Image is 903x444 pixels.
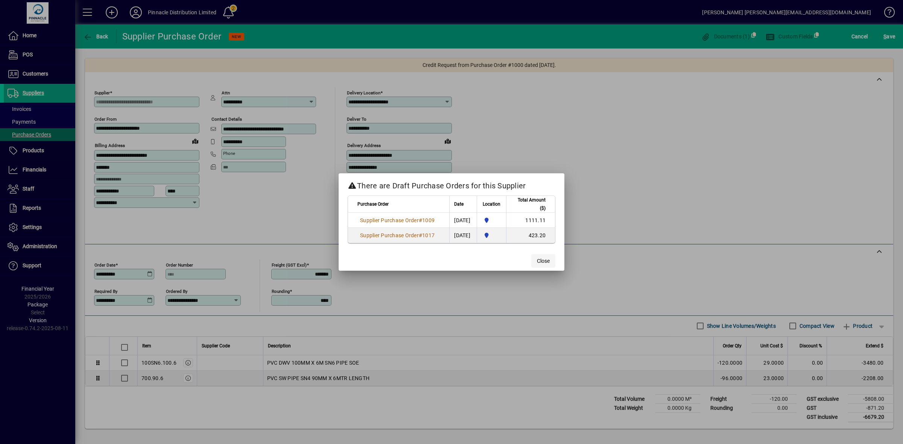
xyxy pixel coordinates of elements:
span: Supplier Purchase Order [360,232,419,238]
span: # [419,232,422,238]
span: Supplier Purchase Order [360,217,419,223]
span: Location [483,200,500,208]
a: Supplier Purchase Order#1017 [357,231,437,239]
span: 1017 [422,232,435,238]
span: # [419,217,422,223]
button: Close [531,254,555,268]
td: [DATE] [449,228,477,243]
a: Supplier Purchase Order#1009 [357,216,437,224]
span: Total Amount ($) [511,196,546,212]
span: 1009 [422,217,435,223]
span: Pinnacle Distribution [482,216,502,224]
td: [DATE] [449,213,477,228]
td: 423.20 [506,228,555,243]
span: Date [454,200,464,208]
span: Close [537,257,550,265]
span: Purchase Order [357,200,389,208]
span: Pinnacle Distribution [482,231,502,239]
h2: There are Draft Purchase Orders for this Supplier [339,173,564,195]
td: 1111.11 [506,213,555,228]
